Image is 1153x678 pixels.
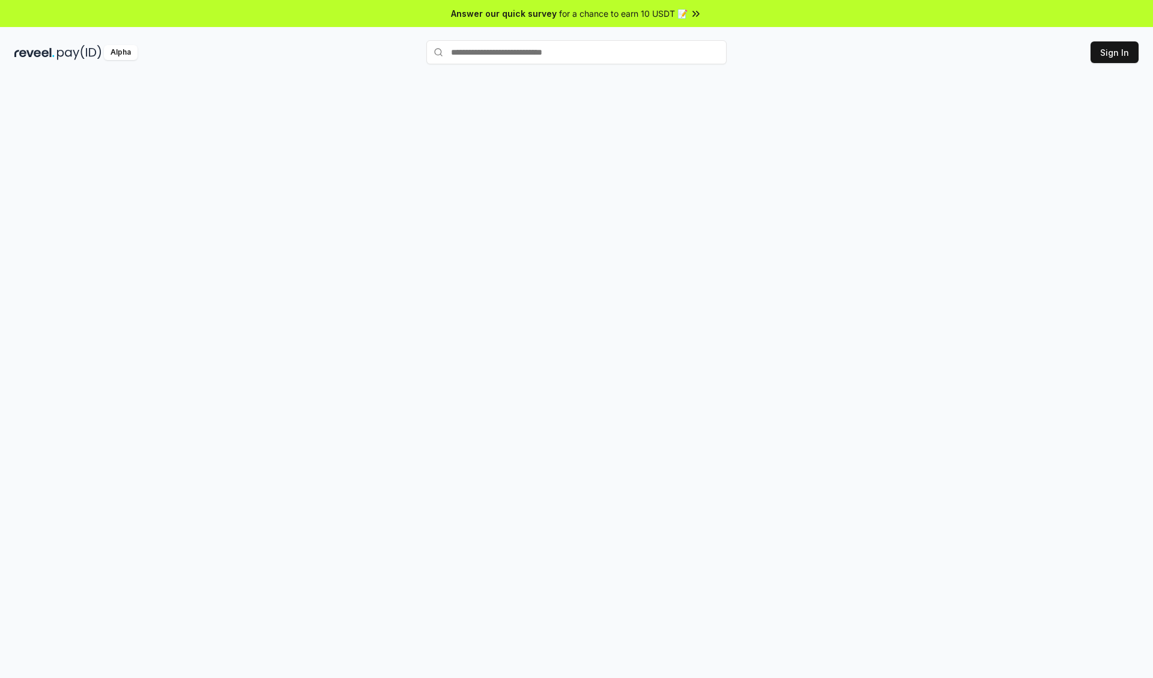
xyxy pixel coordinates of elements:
span: Answer our quick survey [451,7,557,20]
img: reveel_dark [14,45,55,60]
img: pay_id [57,45,101,60]
div: Alpha [104,45,138,60]
button: Sign In [1091,41,1139,63]
span: for a chance to earn 10 USDT 📝 [559,7,688,20]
